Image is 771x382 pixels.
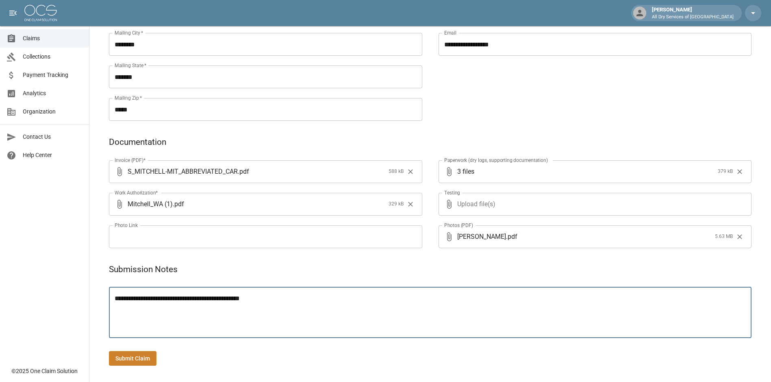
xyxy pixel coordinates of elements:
span: Claims [23,34,83,43]
label: Photos (PDF) [444,222,473,229]
label: Photo Link [115,222,138,229]
label: Mailing State [115,62,146,69]
button: Clear [404,198,417,210]
span: Upload file(s) [457,193,730,216]
span: 379 kB [718,168,733,176]
label: Mailing City [115,29,143,36]
span: Collections [23,52,83,61]
span: Contact Us [23,133,83,141]
span: 329 kB [389,200,404,208]
button: Submit Claim [109,351,156,366]
span: . pdf [238,167,249,176]
label: Email [444,29,456,36]
span: Payment Tracking [23,71,83,79]
button: Clear [734,166,746,178]
span: . pdf [173,199,184,209]
span: Organization [23,107,83,116]
div: [PERSON_NAME] [649,6,737,20]
label: Work Authorization* [115,189,158,196]
div: © 2025 One Claim Solution [11,367,78,375]
span: . pdf [506,232,517,241]
span: Mitchell_WA (1) [128,199,173,209]
p: All Dry Services of [GEOGRAPHIC_DATA] [652,14,734,21]
label: Paperwork (dry logs, supporting documentation) [444,157,548,164]
label: Invoice (PDF)* [115,157,146,164]
span: Analytics [23,89,83,98]
button: Clear [734,231,746,243]
img: ocs-logo-white-transparent.png [24,5,57,21]
span: 3 files [457,160,715,183]
span: Help Center [23,151,83,159]
label: Testing [444,189,460,196]
span: [PERSON_NAME] [457,232,506,241]
span: 588 kB [389,168,404,176]
label: Mailing Zip [115,94,142,101]
span: 5.63 MB [715,233,733,241]
button: Clear [404,166,417,178]
span: S_MITCHELL-MIT_ABBREVIATED_CAR [128,167,238,176]
button: open drawer [5,5,21,21]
